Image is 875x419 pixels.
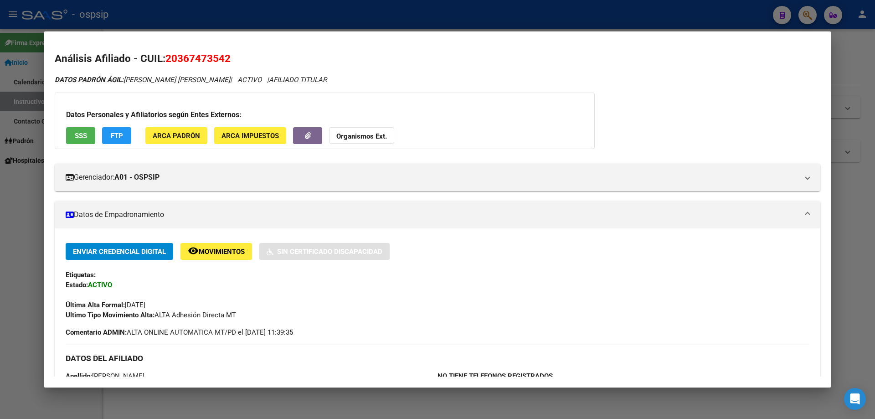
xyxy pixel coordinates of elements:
[66,209,798,220] mat-panel-title: Datos de Empadronamiento
[66,311,154,319] strong: Ultimo Tipo Movimiento Alta:
[221,132,279,140] span: ARCA Impuestos
[66,328,127,336] strong: Comentario ADMIN:
[180,243,252,260] button: Movimientos
[111,132,123,140] span: FTP
[66,301,125,309] strong: Última Alta Formal:
[214,127,286,144] button: ARCA Impuestos
[66,109,583,120] h3: Datos Personales y Afiliatorios según Entes Externos:
[55,51,820,67] h2: Análisis Afiliado - CUIL:
[73,248,166,256] span: Enviar Credencial Digital
[145,127,207,144] button: ARCA Padrón
[55,164,820,191] mat-expansion-panel-header: Gerenciador:A01 - OSPSIP
[55,76,327,84] i: | ACTIVO |
[153,132,200,140] span: ARCA Padrón
[66,353,809,363] h3: DATOS DEL AFILIADO
[66,243,173,260] button: Enviar Credencial Digital
[259,243,390,260] button: Sin Certificado Discapacidad
[102,127,131,144] button: FTP
[55,76,230,84] span: [PERSON_NAME] [PERSON_NAME]
[66,327,293,337] span: ALTA ONLINE AUTOMATICA MT/PD el [DATE] 11:39:35
[437,372,553,380] strong: NO TIENE TELEFONOS REGISTRADOS
[199,248,245,256] span: Movimientos
[55,201,820,228] mat-expansion-panel-header: Datos de Empadronamiento
[165,52,231,64] span: 20367473542
[66,372,144,380] span: [PERSON_NAME]
[277,248,382,256] span: Sin Certificado Discapacidad
[66,372,92,380] strong: Apellido:
[66,172,798,183] mat-panel-title: Gerenciador:
[75,132,87,140] span: SSS
[66,301,145,309] span: [DATE]
[66,281,88,289] strong: Estado:
[66,311,236,319] span: ALTA Adhesión Directa MT
[55,76,124,84] strong: DATOS PADRÓN ÁGIL:
[844,388,866,410] div: Open Intercom Messenger
[114,172,160,183] strong: A01 - OSPSIP
[336,132,387,140] strong: Organismos Ext.
[329,127,394,144] button: Organismos Ext.
[66,271,96,279] strong: Etiquetas:
[66,127,95,144] button: SSS
[88,281,112,289] strong: ACTIVO
[269,76,327,84] span: AFILIADO TITULAR
[188,245,199,256] mat-icon: remove_red_eye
